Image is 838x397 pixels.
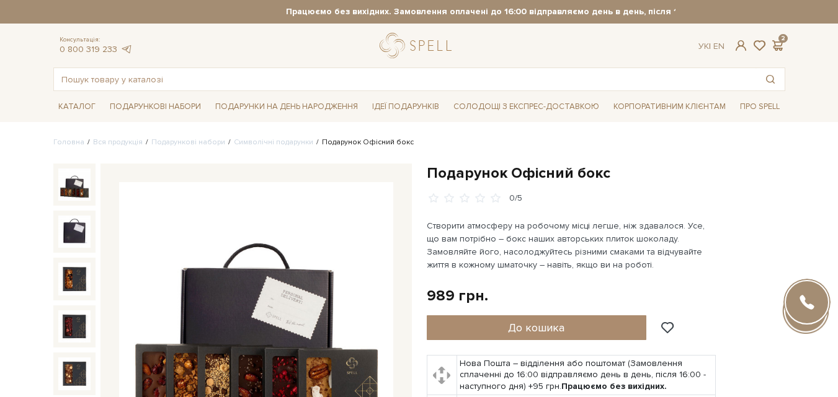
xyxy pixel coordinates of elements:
div: Ук [698,41,724,52]
img: Подарунок Офісний бокс [58,168,91,201]
b: Працюємо без вихідних. [561,381,667,391]
a: Солодощі з експрес-доставкою [448,96,604,117]
img: Подарунок Офісний бокс [58,216,91,248]
img: Подарунок Офісний бокс [58,263,91,295]
span: Ідеї подарунків [367,97,444,116]
span: Подарунки на День народження [210,97,363,116]
a: Вся продукція [93,137,143,147]
span: Подарункові набори [105,97,206,116]
td: Нова Пошта – відділення або поштомат (Замовлення сплаченні до 16:00 відправляємо день в день, піс... [457,356,715,395]
a: 0 800 319 233 [60,44,117,55]
div: 989 грн. [427,286,488,305]
span: Консультація: [60,36,133,44]
p: Створити атмосферу на робочому місці легше, ніж здавалося. Усе, що вам потрібно – бокс наших авто... [427,219,718,271]
a: telegram [120,44,133,55]
button: До кошика [427,315,647,340]
li: Подарунок Офісний бокс [313,137,414,148]
input: Пошук товару у каталозі [54,68,756,90]
span: | [709,41,711,51]
img: Подарунок Офісний бокс [58,357,91,390]
img: Подарунок Офісний бокс [58,310,91,342]
a: Символічні подарунки [234,137,313,147]
a: Подарункові набори [151,137,225,147]
a: Корпоративним клієнтам [608,96,731,117]
a: En [713,41,724,51]
span: До кошика [508,321,564,334]
h1: Подарунок Офісний бокс [427,164,785,183]
div: 0/5 [509,193,522,204]
span: Про Spell [735,97,785,116]
span: Каталог [53,97,100,116]
a: Головна [53,137,84,147]
button: Пошук товару у каталозі [756,68,785,90]
a: logo [380,33,457,58]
